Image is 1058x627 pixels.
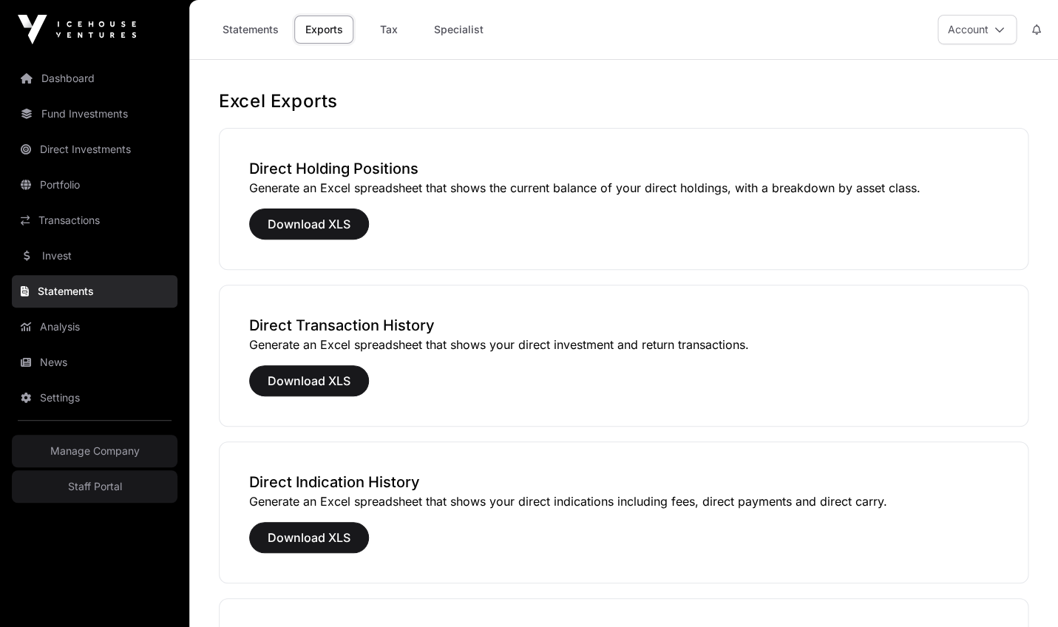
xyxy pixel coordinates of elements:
h1: Excel Exports [219,89,1028,113]
a: Dashboard [12,62,177,95]
img: Icehouse Ventures Logo [18,15,136,44]
span: Download XLS [268,529,350,546]
a: Download XLS [249,223,369,238]
a: Download XLS [249,537,369,552]
a: Analysis [12,311,177,343]
button: Download XLS [249,209,369,240]
a: Tax [359,16,418,44]
a: News [12,346,177,379]
span: Download XLS [268,215,350,233]
h3: Direct Indication History [249,472,998,492]
a: Specialist [424,16,493,44]
h3: Direct Holding Positions [249,158,998,179]
a: Statements [213,16,288,44]
a: Download XLS [249,380,369,395]
button: Download XLS [249,365,369,396]
button: Download XLS [249,522,369,553]
a: Settings [12,382,177,414]
button: Account [937,15,1017,44]
a: Invest [12,240,177,272]
p: Generate an Excel spreadsheet that shows your direct indications including fees, direct payments ... [249,492,998,510]
a: Portfolio [12,169,177,201]
a: Exports [294,16,353,44]
a: Manage Company [12,435,177,467]
a: Direct Investments [12,133,177,166]
a: Statements [12,275,177,308]
h3: Direct Transaction History [249,315,998,336]
a: Fund Investments [12,98,177,130]
span: Download XLS [268,372,350,390]
a: Staff Portal [12,470,177,503]
p: Generate an Excel spreadsheet that shows the current balance of your direct holdings, with a brea... [249,179,998,197]
p: Generate an Excel spreadsheet that shows your direct investment and return transactions. [249,336,998,353]
iframe: Chat Widget [984,556,1058,627]
a: Transactions [12,204,177,237]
